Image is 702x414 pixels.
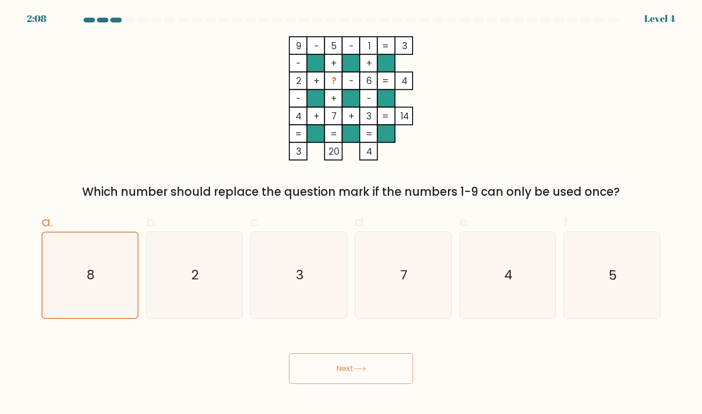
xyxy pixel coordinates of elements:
tspan: 4 [402,74,408,87]
tspan: 4 [366,145,372,158]
div: 2:08 [27,11,46,26]
span: a. [42,212,53,231]
span: e. [459,212,470,231]
tspan: = [366,127,372,140]
span: c. [250,212,261,231]
tspan: 2 [296,74,301,87]
tspan: - [367,92,372,105]
tspan: = [383,74,389,87]
div: Which number should replace the question mark if the numbers 1-9 can only be used once? [47,183,655,201]
tspan: 3 [296,145,301,158]
tspan: + [348,110,355,123]
text: 2 [191,266,199,284]
tspan: + [313,74,320,87]
tspan: 14 [401,110,409,123]
span: b. [146,212,158,231]
tspan: ? [331,74,337,87]
tspan: = [383,110,389,123]
tspan: = [383,40,389,53]
text: 7 [401,266,408,284]
span: d. [355,212,366,231]
tspan: + [366,57,372,70]
tspan: 1 [368,40,371,53]
tspan: - [314,40,319,53]
tspan: = [295,127,302,140]
tspan: + [330,92,337,105]
tspan: 9 [296,40,301,53]
tspan: - [349,74,354,87]
tspan: - [296,57,301,70]
tspan: 20 [329,145,340,158]
tspan: 7 [331,110,337,123]
tspan: 4 [296,110,301,123]
text: 4 [504,266,512,284]
tspan: 6 [366,74,372,87]
tspan: 3 [402,40,407,53]
tspan: 5 [331,40,337,53]
text: 8 [87,266,95,284]
text: 5 [609,266,617,284]
tspan: + [313,110,320,123]
tspan: 3 [367,110,372,123]
span: f. [564,212,570,231]
tspan: = [330,127,337,140]
tspan: + [330,57,337,70]
div: Level 4 [644,11,675,26]
tspan: - [349,40,354,53]
button: Next [289,353,413,384]
tspan: - [296,92,301,105]
text: 3 [296,266,303,284]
